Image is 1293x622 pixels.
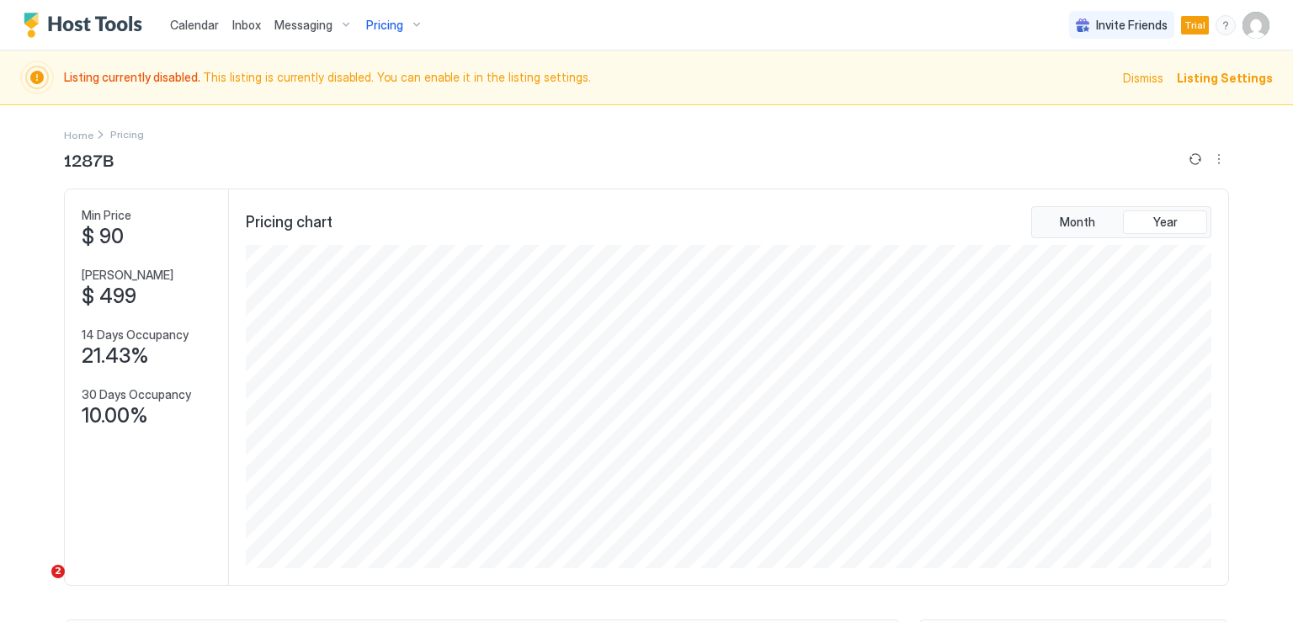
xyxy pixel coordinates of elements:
[1185,149,1205,169] button: Sync prices
[82,268,173,283] span: [PERSON_NAME]
[82,403,148,428] span: 10.00%
[246,213,333,232] span: Pricing chart
[366,18,403,33] span: Pricing
[170,18,219,32] span: Calendar
[1123,69,1163,87] div: Dismiss
[1123,210,1207,234] button: Year
[170,16,219,34] a: Calendar
[82,343,149,369] span: 21.43%
[1242,12,1269,39] div: User profile
[82,387,191,402] span: 30 Days Occupancy
[82,327,189,343] span: 14 Days Occupancy
[1035,210,1120,234] button: Month
[17,565,57,605] iframe: Intercom live chat
[51,565,65,578] span: 2
[232,18,261,32] span: Inbox
[64,146,114,172] span: 1287B
[1060,215,1095,230] span: Month
[1216,15,1236,35] div: menu
[64,125,93,143] a: Home
[1177,69,1273,87] div: Listing Settings
[1153,215,1178,230] span: Year
[64,125,93,143] div: Breadcrumb
[82,284,136,309] span: $ 499
[1209,149,1229,169] div: menu
[64,70,1113,85] span: This listing is currently disabled. You can enable it in the listing settings.
[64,70,203,84] span: Listing currently disabled.
[1096,18,1168,33] span: Invite Friends
[274,18,333,33] span: Messaging
[110,128,144,141] span: Breadcrumb
[1209,149,1229,169] button: More options
[82,224,124,249] span: $ 90
[232,16,261,34] a: Inbox
[1031,206,1211,238] div: tab-group
[64,129,93,141] span: Home
[82,208,131,223] span: Min Price
[1184,18,1205,33] span: Trial
[24,13,150,38] a: Host Tools Logo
